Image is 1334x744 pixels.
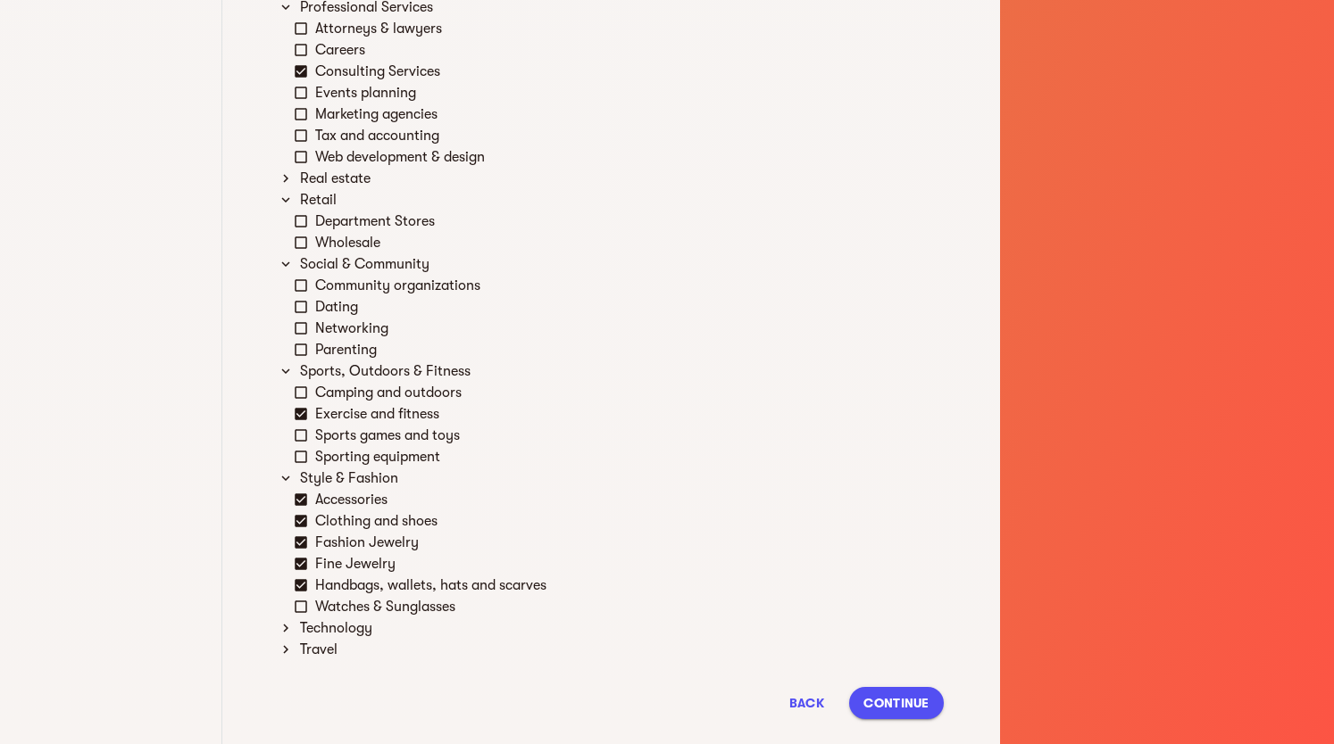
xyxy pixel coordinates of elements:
[785,692,828,714] span: Back
[312,575,944,596] div: Handbags, wallets, hats and scarves
[312,18,944,39] div: Attorneys & lawyers
[312,489,944,510] div: Accessories
[312,125,944,146] div: Tax and accounting
[296,360,944,382] div: Sports, Outdoors & Fitness
[312,296,944,318] div: Dating
[312,446,944,467] div: Sporting equipment
[312,82,944,103] div: Events planning
[312,510,944,532] div: Clothing and shoes
[296,189,944,211] div: Retail
[296,617,944,639] div: Technology
[312,596,944,617] div: Watches & Sunglasses
[296,253,944,275] div: Social & Community
[312,61,944,82] div: Consulting Services
[296,639,944,660] div: Travel
[312,382,944,403] div: Camping and outdoors
[312,553,944,575] div: Fine Jewelry
[849,687,943,719] button: Continue
[312,425,944,446] div: Sports games and toys
[778,687,835,719] button: Back
[312,275,944,296] div: Community organizations
[312,103,944,125] div: Marketing agencies
[312,403,944,425] div: Exercise and fitness
[312,211,944,232] div: Department Stores
[312,532,944,553] div: Fashion Jewelry
[863,692,929,714] span: Continue
[312,318,944,339] div: Networking
[312,232,944,253] div: Wholesale
[312,39,944,61] div: Careers
[296,168,944,189] div: Real estate
[296,467,944,489] div: Style & Fashion
[312,146,944,168] div: Web development & design
[312,339,944,360] div: Parenting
